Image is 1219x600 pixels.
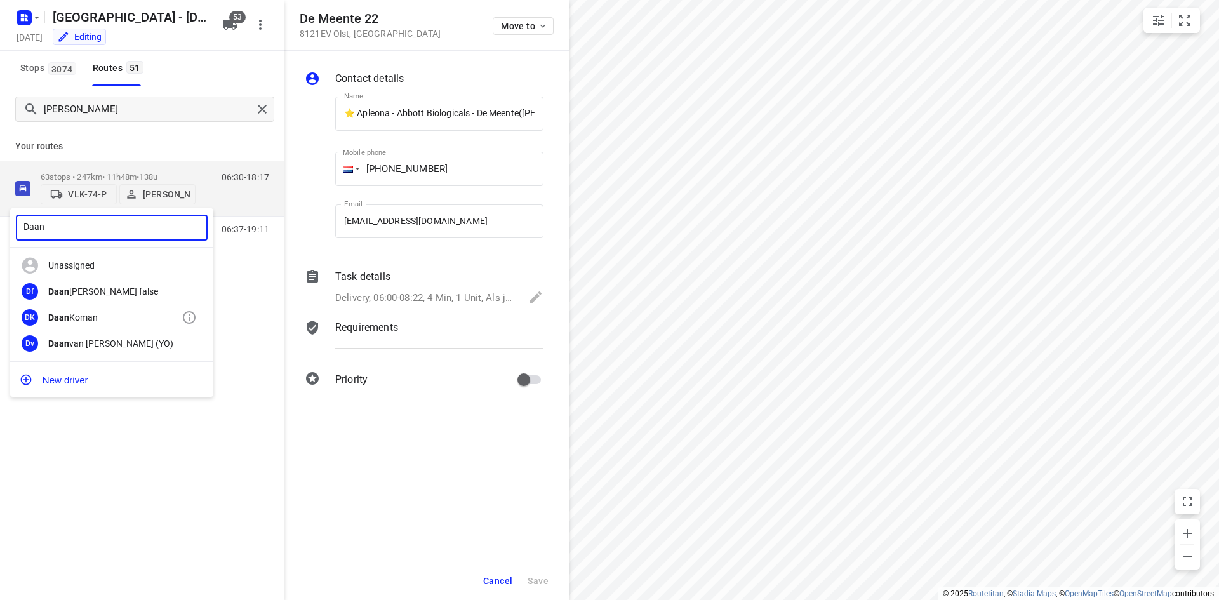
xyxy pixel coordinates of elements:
div: Dv [22,335,38,352]
div: Df [22,283,38,300]
div: van [PERSON_NAME] (YO) [48,338,182,349]
b: Daan [48,286,69,297]
div: DKDaanKoman [10,304,213,330]
b: Daan [48,338,69,349]
div: DK [22,309,38,326]
div: DfDaan[PERSON_NAME] false [10,279,213,305]
div: Unassigned [10,253,213,279]
button: New driver [10,367,213,392]
div: Unassigned [48,260,182,270]
div: [PERSON_NAME] false [48,286,182,297]
input: Assign to... [16,215,208,241]
div: Koman [48,312,182,323]
b: Daan [48,312,69,323]
div: DvDaanvan [PERSON_NAME] (YO) [10,330,213,356]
